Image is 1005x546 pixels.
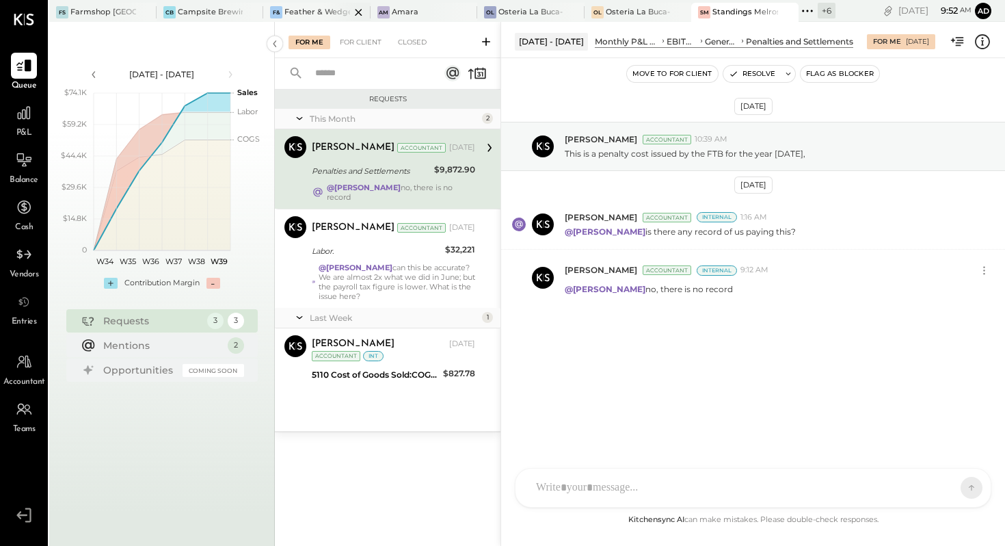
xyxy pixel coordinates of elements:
div: Accountant [397,223,446,233]
div: This Month [310,113,479,125]
div: 2 [482,113,493,124]
p: This is a penalty cost issued by the FTB for the year [DATE], [565,148,805,159]
div: + [104,278,118,289]
div: [DATE] - [DATE] [515,33,588,50]
a: Teams [1,396,47,436]
div: [DATE] [734,98,773,115]
div: - [206,278,220,289]
div: 5110 Cost of Goods Sold:COGS, Chicken [312,368,439,382]
div: CB [163,6,176,18]
div: OL [484,6,496,18]
div: copy link [881,3,895,18]
div: Accountant [643,265,691,275]
div: Requests [282,94,494,104]
div: Mentions [103,339,221,352]
button: Ad [975,3,991,19]
span: Queue [12,80,37,92]
div: Penalties and Settlements [312,164,430,178]
div: [PERSON_NAME] [312,221,394,235]
div: 1 [482,312,493,323]
span: 10:39 AM [695,134,727,145]
div: Osteria La Buca- [PERSON_NAME][GEOGRAPHIC_DATA] [498,7,564,18]
span: [PERSON_NAME] [565,133,637,145]
div: int [363,351,384,361]
div: Accountant [643,135,691,144]
div: 3 [228,313,244,329]
div: Contribution Margin [124,278,200,289]
a: Entries [1,289,47,328]
text: W37 [165,257,181,266]
div: Internal [697,265,737,276]
div: [DATE] [449,142,475,153]
div: Accountant [397,143,446,153]
strong: @[PERSON_NAME] [565,284,645,294]
span: Balance [10,174,38,187]
div: Amara [392,7,418,18]
div: F& [270,6,282,18]
span: Vendors [10,269,39,281]
text: W36 [142,257,159,266]
span: Accountant [3,376,45,389]
div: Requests [103,314,200,328]
div: Accountant [312,351,360,361]
div: Am [377,6,390,18]
text: W35 [120,257,136,266]
span: am [960,5,971,15]
p: is there any record of us paying this? [565,226,796,237]
div: General & Administrative Expenses [705,36,739,47]
strong: @[PERSON_NAME] [565,226,645,237]
text: 0 [82,245,87,255]
text: $44.4K [61,151,87,160]
div: For Me [873,37,901,47]
span: Entries [12,316,37,328]
div: Campsite Brewing [178,7,243,18]
text: COGS [237,134,260,144]
div: [DATE] [898,4,971,17]
div: [PERSON_NAME] [312,337,394,351]
a: Vendors [1,242,47,281]
span: 1:16 AM [740,212,767,223]
span: Teams [13,424,36,436]
a: Queue [1,53,47,92]
div: For Client [333,36,388,49]
div: $9,872.90 [434,163,475,177]
div: $32,221 [445,243,475,257]
div: Farmshop [GEOGRAPHIC_DATA][PERSON_NAME] [70,7,136,18]
text: W38 [187,257,204,266]
div: Monthly P&L Comparison [595,36,660,47]
p: no, there is no record [565,283,733,295]
a: Cash [1,194,47,234]
div: [DATE] - [DATE] [104,68,220,80]
span: 9:12 AM [740,265,768,276]
div: Opportunities [103,363,176,377]
span: [PERSON_NAME] [565,264,637,276]
span: 9 : 52 [930,4,958,17]
text: Sales [237,88,258,97]
text: $14.8K [63,213,87,223]
div: [PERSON_NAME] [312,141,394,155]
div: can this be accurate? We are almost 2x what we did in June; but the payroll tax figure is lower. ... [319,263,475,301]
strong: @[PERSON_NAME] [319,263,392,272]
div: Osteria La Buca- Melrose [606,7,671,18]
text: W39 [210,257,227,266]
span: P&L [16,127,32,140]
div: For Me [289,36,330,49]
strong: @[PERSON_NAME] [327,183,401,192]
div: no, there is no record [327,183,475,202]
span: [PERSON_NAME] [565,211,637,223]
div: [DATE] [906,37,929,47]
button: Move to for client [627,66,718,82]
a: Accountant [1,349,47,389]
div: $827.78 [443,367,475,380]
button: Flag as Blocker [801,66,879,82]
div: 3 [207,313,224,329]
div: FS [56,6,68,18]
div: EBITDA OPERATING EXPENSES [667,36,698,47]
button: Resolve [723,66,781,82]
div: SM [698,6,710,18]
text: $29.6K [62,182,87,192]
div: 2 [228,337,244,354]
a: P&L [1,100,47,140]
text: W34 [96,257,114,266]
div: Coming Soon [183,364,244,377]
